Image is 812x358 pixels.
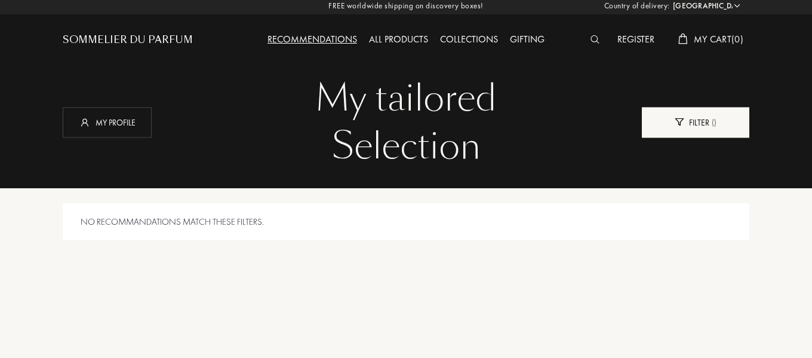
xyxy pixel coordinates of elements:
div: Filter [642,107,749,137]
a: Collections [434,33,504,45]
div: Selection [72,123,740,170]
div: Gifting [504,32,550,48]
div: Collections [434,32,504,48]
span: ( ) [709,117,716,127]
div: No recommandations match these filters. [63,203,749,241]
div: My profile [63,107,152,137]
a: All products [363,33,434,45]
div: Recommendations [262,32,363,48]
img: profil_icn_w.svg [79,116,91,128]
span: My Cart ( 0 ) [694,33,743,45]
div: All products [363,32,434,48]
div: My tailored [72,75,740,123]
img: search_icn_white.svg [590,35,599,44]
img: cart_white.svg [678,33,688,44]
div: Register [611,32,660,48]
a: Gifting [504,33,550,45]
img: new_filter.svg [675,118,684,126]
a: Recommendations [262,33,363,45]
a: Register [611,33,660,45]
a: Sommelier du Parfum [63,33,193,47]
